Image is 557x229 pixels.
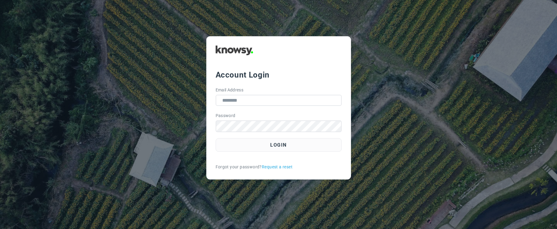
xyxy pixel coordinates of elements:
div: Account Login [216,69,342,80]
div: Forgot your password? [216,164,342,170]
label: Password [216,113,236,119]
button: Login [216,138,342,152]
a: Request a reset [262,164,293,170]
label: Email Address [216,87,244,93]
